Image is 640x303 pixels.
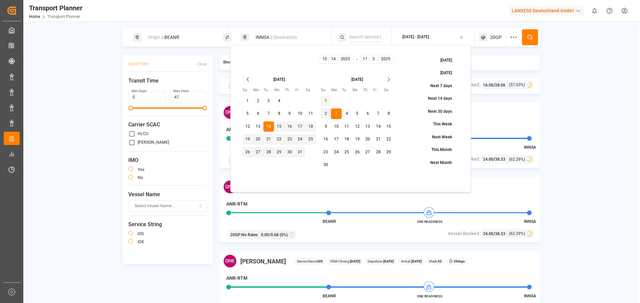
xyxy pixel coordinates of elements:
[244,76,252,84] button: Go to previous month
[331,121,342,132] button: 10
[352,121,363,132] button: 12
[429,259,442,264] span: Week:
[242,108,253,119] button: 5
[337,56,339,62] span: /
[411,259,422,263] b: [DATE]
[138,140,169,144] label: [PERSON_NAME]
[509,230,525,236] span: (62.29%)
[342,134,352,145] button: 18
[490,34,502,41] span: 20GP
[352,87,363,93] th: Wednesday
[321,121,331,132] button: 9
[263,134,274,145] button: 21
[284,87,295,93] th: Thursday
[128,191,207,199] span: Vessel Name
[350,259,360,263] b: [DATE]
[274,96,285,106] button: 4
[29,3,82,13] div: Transport Planner
[138,232,144,236] label: IOS
[368,56,370,62] span: /
[495,83,505,87] span: 28.06
[495,157,505,162] span: 38.53
[342,108,352,119] button: 4
[223,180,237,194] img: Carrier
[144,31,216,44] div: BEANR
[253,147,264,158] button: 27
[509,156,525,162] span: (62.29%)
[284,134,295,145] button: 23
[483,230,507,237] div: /
[284,121,295,132] button: 16
[284,108,295,119] button: 9
[356,55,358,64] div: -
[230,232,241,238] span: 20GP :
[321,147,331,158] button: 23
[242,87,253,93] th: Sunday
[295,108,306,119] button: 10
[416,144,459,156] button: This Month
[425,68,459,79] button: [DATE]
[202,106,207,110] span: Maximum
[342,87,352,93] th: Tuesday
[29,14,40,19] a: Home
[587,3,602,18] button: show 0 new notifications
[253,96,264,106] button: 2
[138,132,148,136] label: HLCU
[226,126,247,133] h4: ANR-RTM
[295,134,306,145] button: 24
[509,82,525,88] span: (57.03%)
[402,34,429,40] div: [DATE] - [DATE]
[263,147,274,158] button: 28
[495,231,505,236] span: 38.53
[273,77,285,83] div: [DATE]
[342,121,352,132] button: 11
[226,275,247,282] h4: ANR-RTM
[524,219,536,224] span: INNSA
[384,121,394,132] button: 15
[331,108,342,119] button: 3
[305,121,316,132] button: 18
[223,60,235,66] span: Show :
[415,80,459,92] button: Next 7 days
[128,106,133,110] span: Minimum
[349,32,381,42] input: Search Service String
[373,121,384,132] button: 14
[284,147,295,158] button: 30
[330,259,360,264] span: VGM Closing:
[483,157,493,162] span: 24.00
[223,105,237,119] img: Carrier
[383,259,394,263] b: [DATE]
[418,119,459,130] button: This Week
[363,147,373,158] button: 27
[274,121,285,132] button: 15
[173,89,189,93] label: Max Days
[373,87,384,93] th: Friday
[295,87,306,93] th: Friday
[329,56,338,62] input: D
[274,147,285,158] button: 29
[384,108,394,119] button: 8
[328,56,330,62] span: /
[148,35,163,40] span: Origin ||
[270,35,297,40] span: || Destination
[242,147,253,158] button: 26
[128,121,207,129] span: Carrier SCAC
[384,147,394,158] button: 29
[274,134,285,145] button: 22
[352,108,363,119] button: 5
[401,259,422,264] span: Arrival:
[415,157,459,169] button: Next Month
[197,58,207,70] button: Clear
[323,294,336,298] span: BEANR
[352,134,363,145] button: 19
[448,230,480,237] span: Vessel Booked:
[128,156,207,164] span: IMO
[395,31,471,44] button: [DATE] - [DATE]
[438,259,442,263] b: 43
[331,147,342,158] button: 24
[321,160,331,170] button: 30
[483,81,507,88] div: /
[252,31,324,44] div: INNSA
[338,56,352,62] input: YYYY
[363,121,373,132] button: 13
